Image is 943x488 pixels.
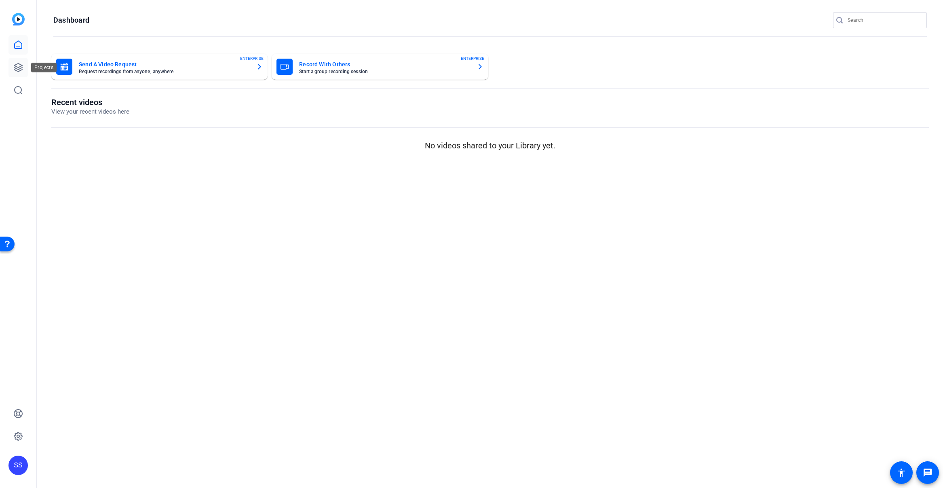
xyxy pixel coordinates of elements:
[299,59,470,69] mat-card-title: Record With Others
[53,15,89,25] h1: Dashboard
[923,468,932,477] mat-icon: message
[51,97,129,107] h1: Recent videos
[8,456,28,475] div: SS
[31,63,57,72] div: Projects
[79,59,250,69] mat-card-title: Send A Video Request
[79,69,250,74] mat-card-subtitle: Request recordings from anyone, anywhere
[51,139,929,152] p: No videos shared to your Library yet.
[461,55,484,61] span: ENTERPRISE
[848,15,920,25] input: Search
[240,55,264,61] span: ENTERPRISE
[299,69,470,74] mat-card-subtitle: Start a group recording session
[12,13,25,25] img: blue-gradient.svg
[897,468,906,477] mat-icon: accessibility
[51,107,129,116] p: View your recent videos here
[51,54,268,80] button: Send A Video RequestRequest recordings from anyone, anywhereENTERPRISE
[272,54,488,80] button: Record With OthersStart a group recording sessionENTERPRISE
